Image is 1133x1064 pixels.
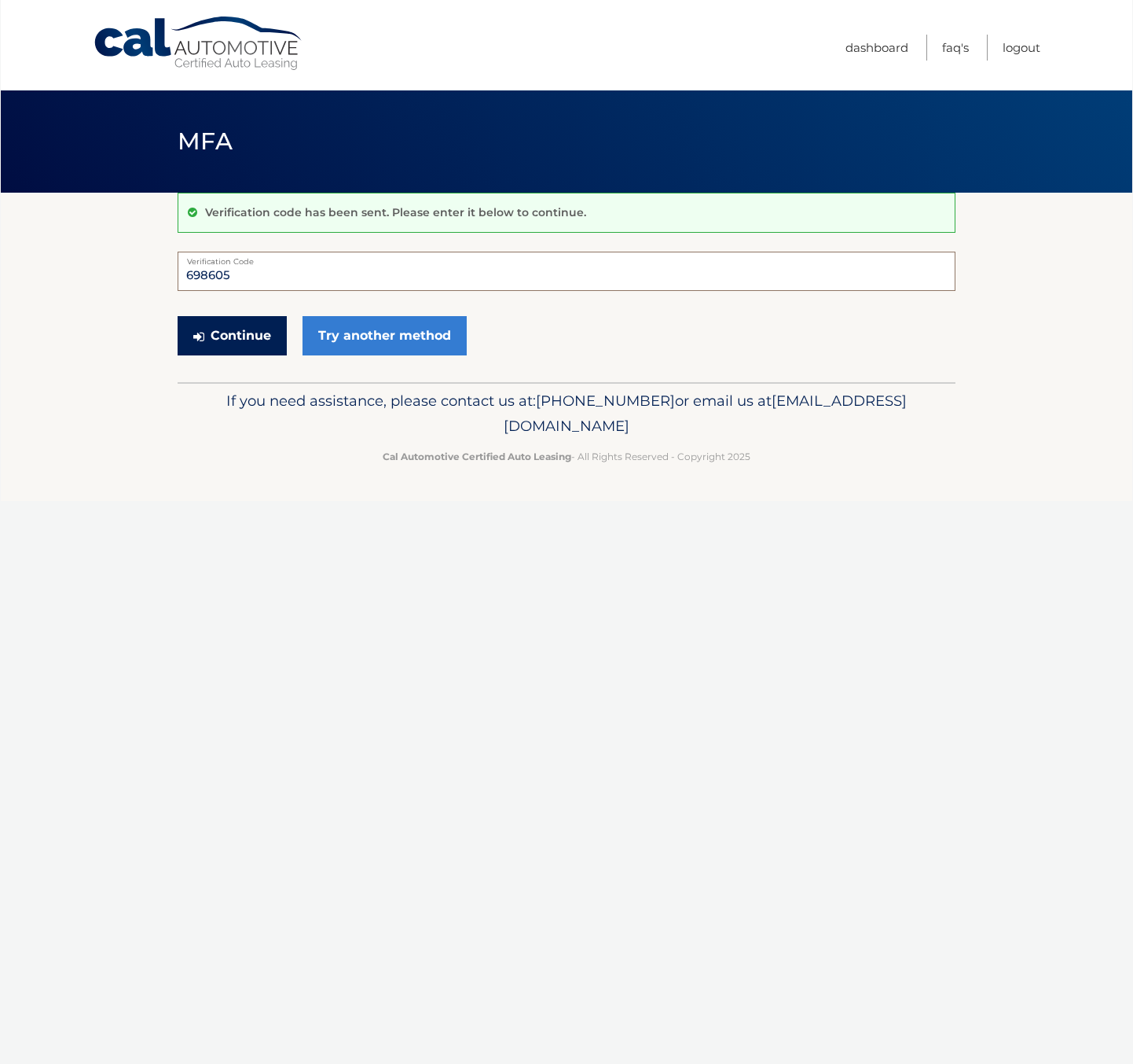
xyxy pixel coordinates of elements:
[205,205,586,219] p: Verification code has been sent. Please enter it below to continue.
[845,35,908,61] a: Dashboard
[1003,35,1040,61] a: Logout
[383,451,571,462] strong: Cal Automotive Certified Auto Leasing
[178,252,955,291] input: Verification Code
[178,127,233,156] span: MFA
[504,392,907,435] span: [EMAIL_ADDRESS][DOMAIN_NAME]
[178,252,955,264] label: Verification Code
[93,16,305,72] a: Cal Automotive
[536,392,675,410] span: [PHONE_NUMBER]
[188,388,945,439] p: If you need assistance, please contact us at: or email us at
[942,35,969,61] a: FAQ's
[178,316,287,355] button: Continue
[302,316,467,355] a: Try another method
[188,448,945,465] p: - All Rights Reserved - Copyright 2025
